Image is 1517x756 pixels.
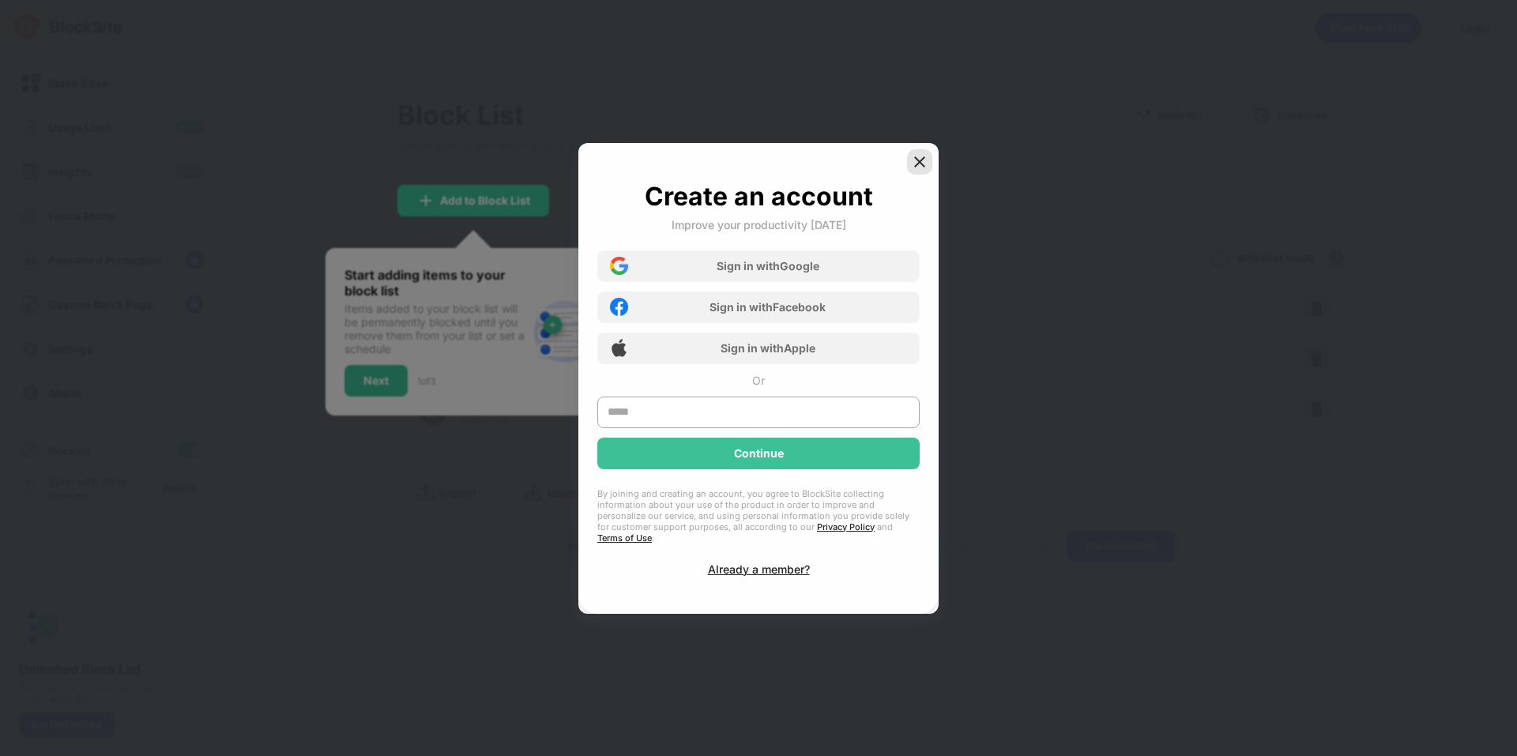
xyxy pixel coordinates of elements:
[597,532,652,543] a: Terms of Use
[817,521,875,532] a: Privacy Policy
[672,218,846,231] div: Improve your productivity [DATE]
[710,300,826,314] div: Sign in with Facebook
[645,181,873,212] div: Create an account
[610,298,628,316] img: facebook-icon.png
[721,341,815,355] div: Sign in with Apple
[708,562,810,576] div: Already a member?
[752,374,765,387] div: Or
[610,339,628,357] img: apple-icon.png
[597,488,920,543] div: By joining and creating an account, you agree to BlockSite collecting information about your use ...
[717,259,819,273] div: Sign in with Google
[734,447,784,460] div: Continue
[610,257,628,275] img: google-icon.png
